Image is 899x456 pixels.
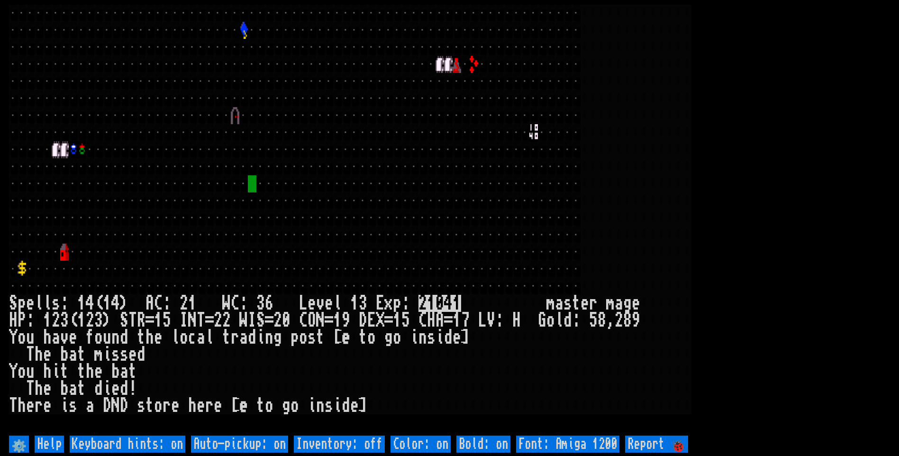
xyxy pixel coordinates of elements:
div: R [137,312,145,329]
div: 5 [401,312,410,329]
div: t [145,397,154,414]
div: N [111,397,120,414]
div: a [120,363,128,380]
div: a [239,329,248,346]
div: o [291,397,299,414]
div: N [316,312,325,329]
div: t [77,380,86,397]
div: i [103,346,111,363]
div: d [444,329,453,346]
div: W [239,312,248,329]
div: s [308,329,316,346]
div: 1 [43,312,52,329]
div: D [120,397,128,414]
div: = [205,312,214,329]
div: d [248,329,256,346]
div: T [197,312,205,329]
div: A [145,295,154,312]
div: u [26,363,35,380]
div: s [120,346,128,363]
div: m [606,295,615,312]
div: e [43,397,52,414]
div: h [145,329,154,346]
div: e [214,397,222,414]
div: o [18,329,26,346]
div: [ [231,397,239,414]
div: o [94,329,103,346]
div: : [572,312,581,329]
div: = [265,312,273,329]
div: S [9,295,18,312]
div: t [77,346,86,363]
div: = [384,312,393,329]
div: h [35,346,43,363]
div: 3 [94,312,103,329]
div: 1 [77,312,86,329]
div: i [333,397,342,414]
div: o [367,329,376,346]
div: : [163,295,171,312]
div: s [137,397,145,414]
div: o [154,397,163,414]
div: e [197,397,205,414]
div: u [26,329,35,346]
div: s [325,397,333,414]
div: d [563,312,572,329]
div: b [60,380,69,397]
div: t [128,363,137,380]
div: = [145,312,154,329]
div: v [60,329,69,346]
div: a [615,295,623,312]
div: h [43,329,52,346]
div: g [623,295,632,312]
div: a [555,295,563,312]
div: C [231,295,239,312]
div: 3 [256,295,265,312]
div: m [546,295,555,312]
div: 0 [282,312,291,329]
div: h [18,397,26,414]
input: Inventory: off [294,436,385,453]
mark: 4 [444,295,453,312]
div: T [26,346,35,363]
div: 7 [461,312,470,329]
div: l [205,329,214,346]
div: a [69,380,77,397]
div: a [69,346,77,363]
div: : [26,312,35,329]
div: L [478,312,487,329]
input: ⚙️ [9,436,29,453]
div: ] [461,329,470,346]
div: ( [94,295,103,312]
mark: 2 [418,295,427,312]
div: : [495,312,504,329]
div: 1 [77,295,86,312]
div: h [43,363,52,380]
div: 1 [103,295,111,312]
div: I [180,312,188,329]
div: D [103,397,111,414]
div: i [103,380,111,397]
div: 1 [350,295,359,312]
div: l [555,312,563,329]
div: 1 [333,312,342,329]
div: v [316,295,325,312]
input: Report 🐞 [625,436,688,453]
div: T [26,380,35,397]
div: ! [128,380,137,397]
div: 8 [623,312,632,329]
input: Keyboard hints: on [70,436,185,453]
div: : [239,295,248,312]
div: 1 [453,312,461,329]
div: h [188,397,197,414]
div: 2 [273,312,282,329]
div: 2 [86,312,94,329]
div: h [35,380,43,397]
div: e [581,295,589,312]
div: H [9,312,18,329]
div: r [163,397,171,414]
div: a [197,329,205,346]
div: r [35,397,43,414]
div: l [43,295,52,312]
input: Help [35,436,64,453]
